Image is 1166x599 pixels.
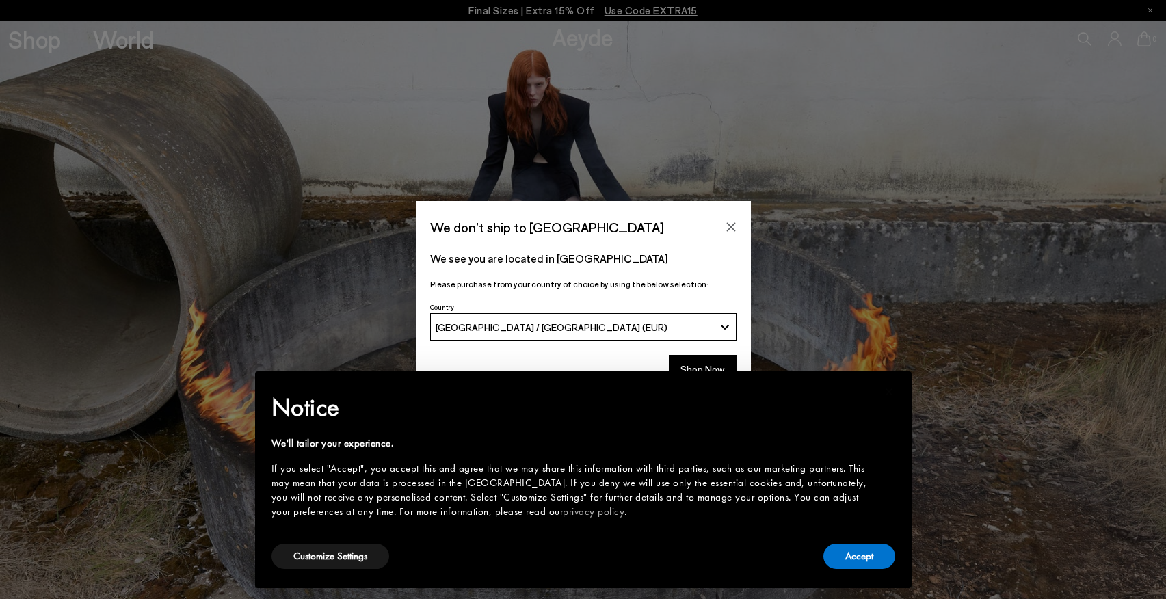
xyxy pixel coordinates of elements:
[430,303,454,311] span: Country
[563,505,624,518] a: privacy policy
[873,375,906,408] button: Close this notice
[430,278,737,291] p: Please purchase from your country of choice by using the below selection:
[436,321,667,333] span: [GEOGRAPHIC_DATA] / [GEOGRAPHIC_DATA] (EUR)
[271,544,389,569] button: Customize Settings
[669,355,737,384] button: Shop Now
[823,544,895,569] button: Accept
[430,215,664,239] span: We don’t ship to [GEOGRAPHIC_DATA]
[885,381,894,402] span: ×
[271,436,873,451] div: We'll tailor your experience.
[721,217,741,237] button: Close
[271,390,873,425] h2: Notice
[430,250,737,267] p: We see you are located in [GEOGRAPHIC_DATA]
[271,462,873,519] div: If you select "Accept", you accept this and agree that we may share this information with third p...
